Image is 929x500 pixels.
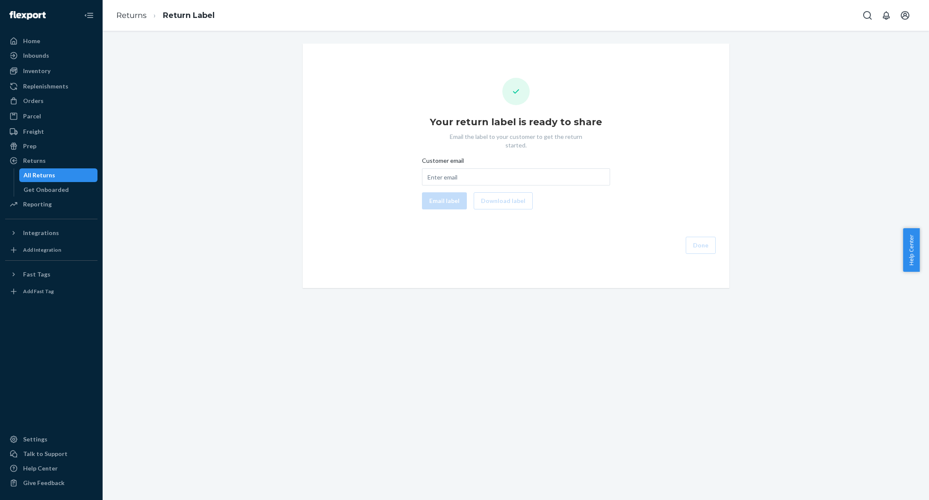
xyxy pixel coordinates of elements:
[23,37,40,45] div: Home
[23,435,47,444] div: Settings
[422,156,464,168] span: Customer email
[686,237,716,254] button: Done
[116,11,147,20] a: Returns
[23,246,61,253] div: Add Integration
[5,49,97,62] a: Inbounds
[23,270,50,279] div: Fast Tags
[422,192,467,209] button: Email label
[430,115,602,129] h1: Your return label is ready to share
[5,34,97,48] a: Home
[23,450,68,458] div: Talk to Support
[5,197,97,211] a: Reporting
[5,226,97,240] button: Integrations
[23,479,65,487] div: Give Feedback
[23,112,41,121] div: Parcel
[163,11,215,20] a: Return Label
[5,94,97,108] a: Orders
[23,229,59,237] div: Integrations
[23,97,44,105] div: Orders
[23,51,49,60] div: Inbounds
[5,447,97,461] a: Talk to Support
[5,79,97,93] a: Replenishments
[23,82,68,91] div: Replenishments
[878,7,895,24] button: Open notifications
[23,142,36,150] div: Prep
[109,3,221,28] ol: breadcrumbs
[5,109,97,123] a: Parcel
[859,7,876,24] button: Open Search Box
[19,183,98,197] a: Get Onboarded
[23,464,58,473] div: Help Center
[23,156,46,165] div: Returns
[23,288,54,295] div: Add Fast Tag
[5,243,97,257] a: Add Integration
[5,476,97,490] button: Give Feedback
[23,200,52,209] div: Reporting
[5,139,97,153] a: Prep
[24,171,55,179] div: All Returns
[5,462,97,475] a: Help Center
[80,7,97,24] button: Close Navigation
[5,154,97,168] a: Returns
[23,67,50,75] div: Inventory
[5,268,97,281] button: Fast Tags
[23,127,44,136] div: Freight
[903,228,920,272] button: Help Center
[24,185,69,194] div: Get Onboarded
[5,125,97,138] a: Freight
[441,132,591,150] p: Email the label to your customer to get the return started.
[897,7,914,24] button: Open account menu
[422,168,610,185] input: Customer email
[5,64,97,78] a: Inventory
[474,192,533,209] button: Download label
[5,285,97,298] a: Add Fast Tag
[19,168,98,182] a: All Returns
[5,432,97,446] a: Settings
[9,11,46,20] img: Flexport logo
